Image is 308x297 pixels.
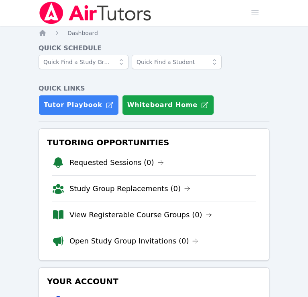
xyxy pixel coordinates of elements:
[39,43,269,53] h4: Quick Schedule
[45,135,263,150] h3: Tutoring Opportunities
[39,95,119,115] a: Tutor Playbook
[132,55,222,69] input: Quick Find a Student
[67,30,98,36] span: Dashboard
[69,235,199,247] a: Open Study Group Invitations (0)
[69,157,164,168] a: Requested Sessions (0)
[67,29,98,37] a: Dashboard
[122,95,214,115] button: Whiteboard Home
[39,84,269,93] h4: Quick Links
[69,209,212,221] a: View Registerable Course Groups (0)
[45,274,263,289] h3: Your Account
[39,55,129,69] input: Quick Find a Study Group
[69,183,190,194] a: Study Group Replacements (0)
[39,2,152,24] img: Air Tutors
[39,29,269,37] nav: Breadcrumb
